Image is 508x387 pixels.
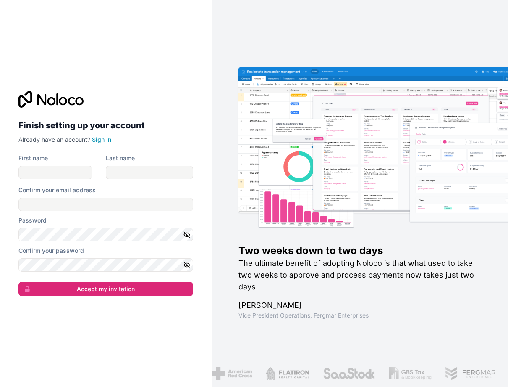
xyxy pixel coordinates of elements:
h1: Two weeks down to two days [238,244,481,257]
h1: Vice President Operations , Fergmar Enterprises [238,311,481,320]
img: /assets/saastock-C6Zbiodz.png [322,367,375,380]
span: Already have an account? [18,136,90,143]
label: Confirm your password [18,247,84,255]
input: Email address [18,198,193,211]
input: Confirm password [18,258,193,272]
img: /assets/american-red-cross-BAupjrZR.png [212,367,252,380]
h1: [PERSON_NAME] [238,300,481,311]
button: Accept my invitation [18,282,193,296]
h2: The ultimate benefit of adopting Noloco is that what used to take two weeks to approve and proces... [238,257,481,293]
h2: Finish setting up your account [18,118,193,133]
input: given-name [18,166,92,179]
img: /assets/fergmar-CudnrXN5.png [445,367,496,380]
img: /assets/flatiron-C8eUkumj.png [266,367,309,380]
label: Last name [106,154,135,162]
label: Confirm your email address [18,186,96,194]
img: /assets/gbstax-C-GtDUiK.png [389,367,432,380]
input: family-name [106,166,193,179]
a: Sign in [92,136,111,143]
label: Password [18,216,47,225]
input: Password [18,228,193,241]
label: First name [18,154,48,162]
